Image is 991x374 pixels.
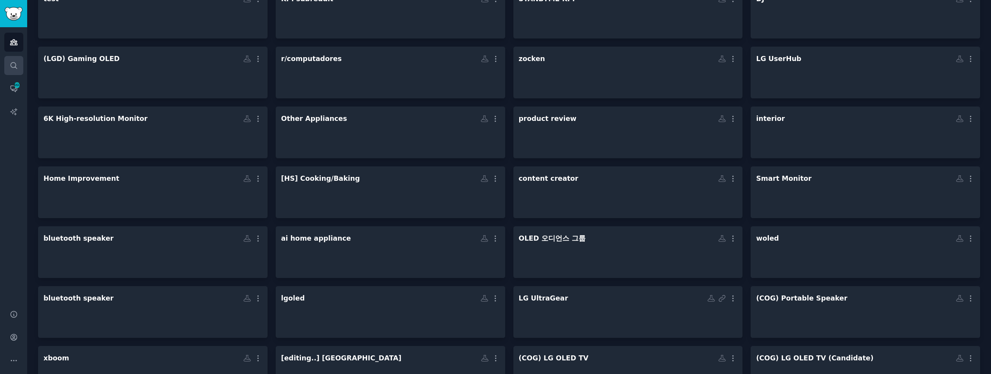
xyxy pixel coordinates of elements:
[38,226,268,278] a: bluetooth speaker
[281,353,402,363] div: [editing..] [GEOGRAPHIC_DATA]
[513,226,743,278] a: OLED 오디언스 그룹
[513,47,743,98] a: zocken
[756,234,779,243] div: woled
[276,107,505,158] a: Other Appliances
[751,47,980,98] a: LG UserHub
[276,286,505,338] a: lgoled
[4,79,23,98] a: 460
[43,294,113,303] div: bluetooth speaker
[38,47,268,98] a: (LGD) Gaming OLED
[756,174,812,184] div: Smart Monitor
[281,294,305,303] div: lgoled
[43,174,119,184] div: Home Improvement
[519,174,579,184] div: content creator
[38,286,268,338] a: bluetooth speaker
[519,353,589,363] div: (COG) LG OLED TV
[43,353,69,363] div: xboom
[519,234,586,243] div: OLED 오디언스 그룹
[751,286,980,338] a: (COG) Portable Speaker
[751,226,980,278] a: woled
[43,114,148,124] div: 6K High-resolution Monitor
[281,114,347,124] div: Other Appliances
[43,54,120,64] div: (LGD) Gaming OLED
[519,294,568,303] div: LG UltraGear
[281,54,342,64] div: r/computadores
[519,114,577,124] div: product review
[5,7,23,21] img: GummySearch logo
[519,54,545,64] div: zocken
[14,82,21,88] span: 460
[756,294,847,303] div: (COG) Portable Speaker
[756,54,801,64] div: LG UserHub
[43,234,113,243] div: bluetooth speaker
[281,174,360,184] div: [HS] Cooking/Baking
[38,107,268,158] a: 6K High-resolution Monitor
[513,286,743,338] a: LG UltraGear
[281,234,351,243] div: ai home appliance
[756,353,873,363] div: (COG) LG OLED TV (Candidate)
[513,107,743,158] a: product review
[756,114,785,124] div: interior
[276,226,505,278] a: ai home appliance
[276,166,505,218] a: [HS] Cooking/Baking
[751,107,980,158] a: interior
[751,166,980,218] a: Smart Monitor
[38,166,268,218] a: Home Improvement
[276,47,505,98] a: r/computadores
[513,166,743,218] a: content creator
